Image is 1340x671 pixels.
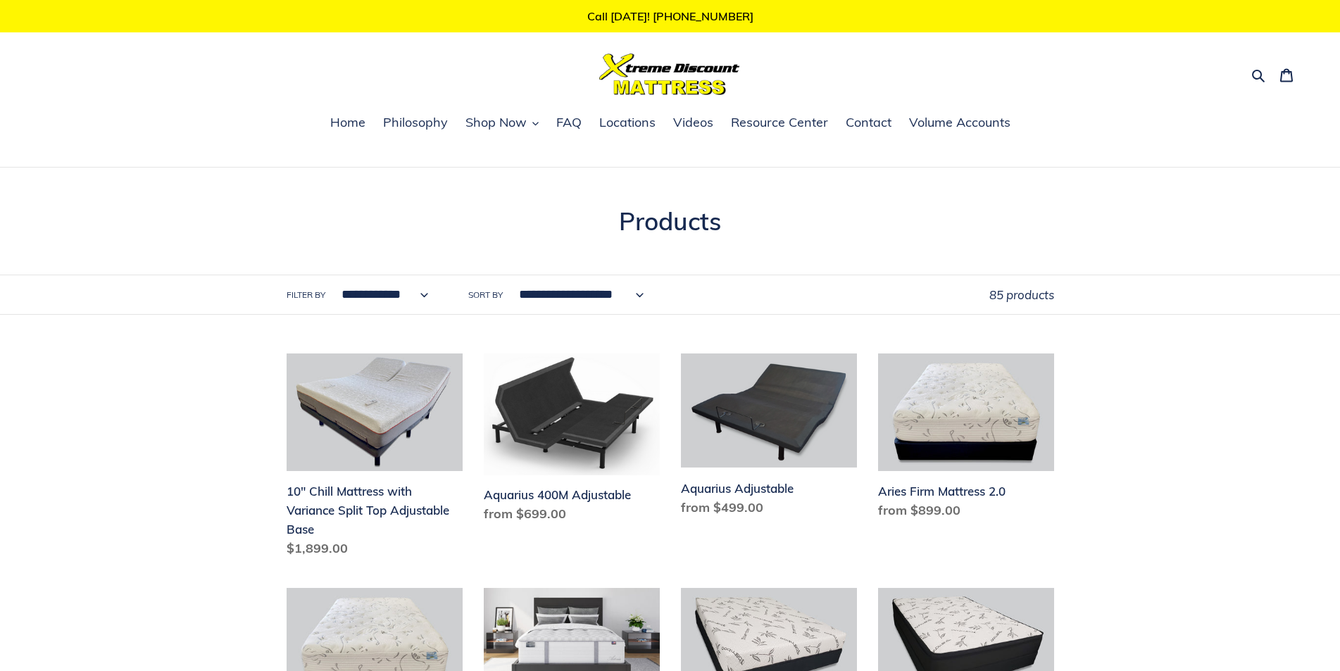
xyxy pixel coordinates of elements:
a: Resource Center [724,113,835,134]
label: Sort by [468,289,503,301]
a: Aquarius 400M Adjustable [484,353,660,529]
span: Contact [846,114,891,131]
span: Locations [599,114,656,131]
a: Volume Accounts [902,113,1017,134]
span: Products [619,206,721,237]
span: Home [330,114,365,131]
a: 10" Chill Mattress with Variance Split Top Adjustable Base [287,353,463,563]
a: Home [323,113,372,134]
a: FAQ [549,113,589,134]
a: Aquarius Adjustable [681,353,857,522]
span: Volume Accounts [909,114,1010,131]
img: Xtreme Discount Mattress [599,54,740,95]
a: Videos [666,113,720,134]
span: 85 products [989,287,1054,302]
button: Shop Now [458,113,546,134]
span: Resource Center [731,114,828,131]
span: Videos [673,114,713,131]
span: Philosophy [383,114,448,131]
span: FAQ [556,114,582,131]
a: Philosophy [376,113,455,134]
a: Contact [839,113,898,134]
label: Filter by [287,289,325,301]
span: Shop Now [465,114,527,131]
a: Locations [592,113,663,134]
a: Aries Firm Mattress 2.0 [878,353,1054,525]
